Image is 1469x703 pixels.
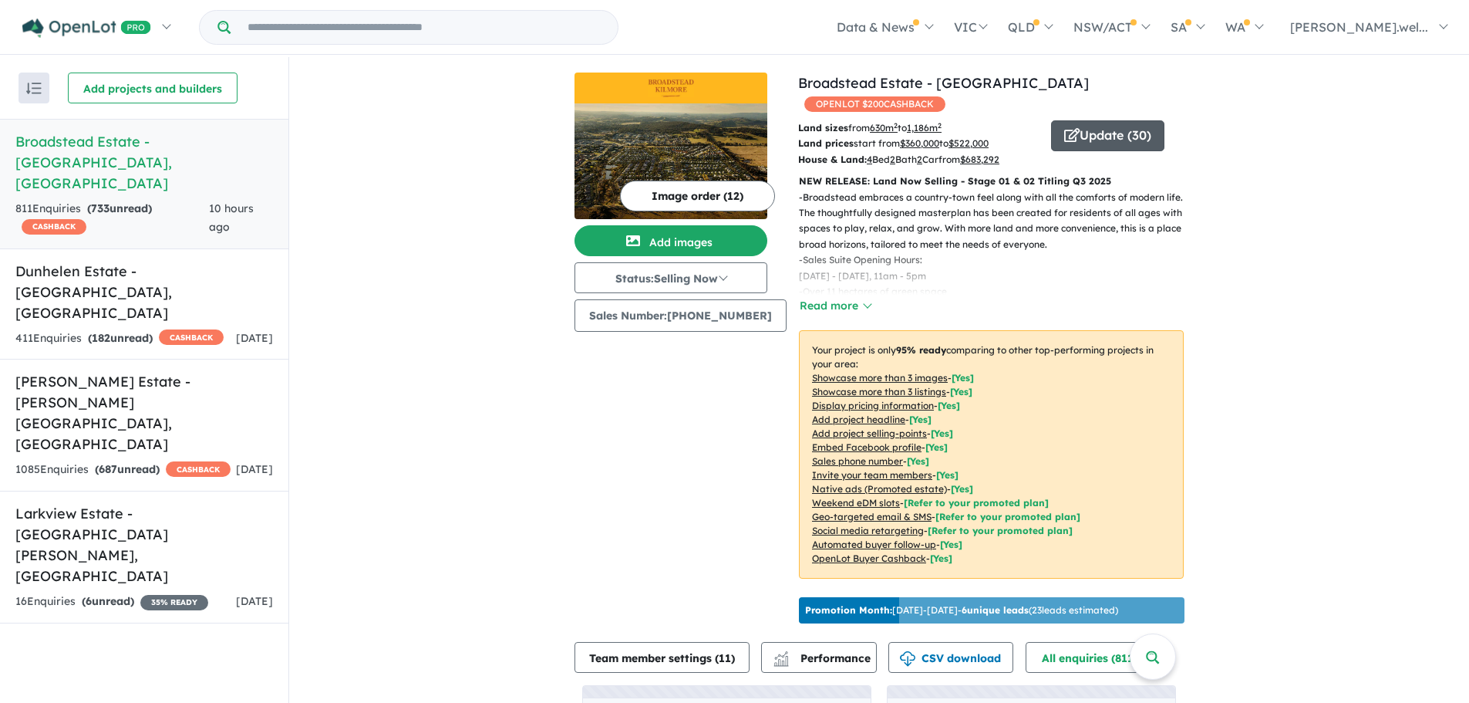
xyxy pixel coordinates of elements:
span: 10 hours ago [209,201,254,234]
span: [Yes] [930,553,952,564]
u: 2 [890,154,895,165]
span: [Yes] [951,483,973,495]
u: 2 [917,154,922,165]
h5: Dunhelen Estate - [GEOGRAPHIC_DATA] , [GEOGRAPHIC_DATA] [15,261,273,323]
u: Showcase more than 3 images [812,372,948,384]
strong: ( unread) [82,594,134,608]
u: Geo-targeted email & SMS [812,511,932,522]
u: $ 360,000 [900,137,939,149]
u: Invite your team members [812,469,932,481]
span: CASHBACK [166,461,231,477]
span: 733 [91,201,110,215]
p: - Broadstead embraces a country-town feel along with all the comforts of modern life. The thought... [799,190,1196,253]
a: Broadstead Estate - Kilmore LogoBroadstead Estate - Kilmore [574,73,767,219]
b: 95 % ready [896,344,946,356]
span: [Yes] [940,539,962,550]
u: Add project selling-points [812,428,927,439]
button: Add images [574,225,767,256]
u: $ 683,292 [960,154,999,165]
span: OPENLOT $ 200 CASHBACK [804,96,945,112]
button: Status:Selling Now [574,262,767,293]
button: Add projects and builders [68,73,238,103]
span: [PERSON_NAME].wel... [1290,19,1428,35]
h5: [PERSON_NAME] Estate - [PERSON_NAME][GEOGRAPHIC_DATA] , [GEOGRAPHIC_DATA] [15,371,273,455]
input: Try estate name, suburb, builder or developer [234,11,615,44]
div: 811 Enquir ies [15,200,209,237]
u: Weekend eDM slots [812,497,900,509]
u: 630 m [870,122,898,134]
span: 6 [86,594,92,608]
span: [DATE] [236,462,273,476]
img: sort.svg [26,83,42,94]
span: [ Yes ] [938,400,960,411]
u: 4 [867,154,872,165]
h5: Broadstead Estate - [GEOGRAPHIC_DATA] , [GEOGRAPHIC_DATA] [15,131,273,194]
span: 687 [99,462,117,476]
b: House & Land: [798,154,867,165]
b: Promotion Month: [805,604,892,616]
strong: ( unread) [88,331,153,345]
p: Bed Bath Car from [798,152,1039,167]
img: download icon [900,651,915,667]
a: Broadstead Estate - [GEOGRAPHIC_DATA] [798,74,1089,92]
span: [ Yes ] [925,441,948,453]
u: Native ads (Promoted estate) [812,483,947,495]
p: from [798,120,1039,136]
span: [ Yes ] [950,386,972,397]
u: Automated buyer follow-up [812,539,936,550]
p: start from [798,136,1039,151]
b: 6 unique leads [962,604,1029,616]
u: Showcase more than 3 listings [812,386,946,397]
u: $ 522,000 [948,137,989,149]
span: [ Yes ] [952,372,974,384]
strong: ( unread) [87,201,152,215]
u: Embed Facebook profile [812,441,921,453]
sup: 2 [894,121,898,130]
button: Sales Number:[PHONE_NUMBER] [574,299,787,332]
button: Update (30) [1051,120,1164,151]
span: [ Yes ] [909,414,932,425]
p: - Over 11 hectares of green space [799,284,1196,299]
span: [Refer to your promoted plan] [935,511,1080,522]
u: Add project headline [812,414,905,425]
img: line-chart.svg [774,651,788,660]
p: NEW RELEASE: Land Now Selling - Stage 01 & 02 Titling Q3 2025 [799,174,1184,189]
span: [ Yes ] [907,455,929,467]
span: to [939,137,989,149]
span: [DATE] [236,594,273,608]
div: 16 Enquir ies [15,593,208,611]
span: [Refer to your promoted plan] [928,525,1073,536]
u: OpenLot Buyer Cashback [812,553,926,564]
h5: Larkview Estate - [GEOGRAPHIC_DATA][PERSON_NAME] , [GEOGRAPHIC_DATA] [15,503,273,586]
span: CASHBACK [22,219,86,235]
button: Image order (12) [620,181,775,211]
div: 1085 Enquir ies [15,461,231,479]
span: 35 % READY [140,595,208,610]
button: CSV download [888,642,1013,673]
button: Performance [761,642,877,673]
p: Your project is only comparing to other top-performing projects in your area: - - - - - - - - - -... [799,330,1184,579]
p: - Sales Suite Opening Hours: [DATE] - [DATE], 11am - 5pm [799,252,1196,284]
span: CASHBACK [159,330,224,345]
span: [ Yes ] [931,428,953,439]
img: Broadstead Estate - Kilmore [574,103,767,219]
b: Land sizes [798,122,848,134]
span: 182 [92,331,110,345]
b: Land prices [798,137,854,149]
u: Sales phone number [812,455,903,467]
u: Social media retargeting [812,525,924,536]
span: Performance [776,651,871,665]
strong: ( unread) [95,462,160,476]
span: to [898,122,942,134]
div: 411 Enquir ies [15,330,224,348]
button: Read more [799,297,871,315]
span: [DATE] [236,331,273,345]
img: Openlot PRO Logo White [22,19,151,38]
u: 1,186 m [907,122,942,134]
img: Broadstead Estate - Kilmore Logo [581,79,761,97]
span: [Refer to your promoted plan] [904,497,1049,509]
img: bar-chart.svg [773,656,789,666]
p: [DATE] - [DATE] - ( 23 leads estimated) [805,603,1118,617]
span: 11 [719,651,731,665]
button: All enquiries (811) [1026,642,1165,673]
